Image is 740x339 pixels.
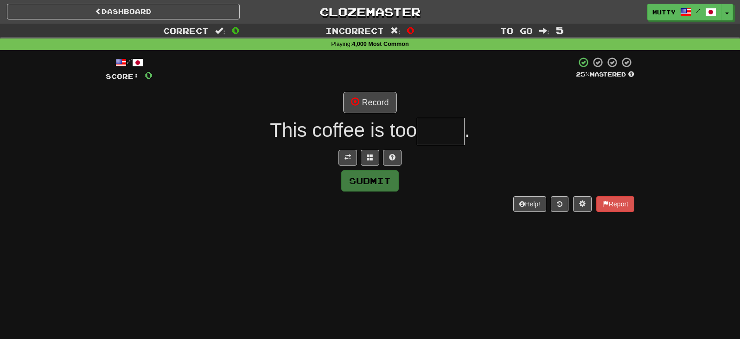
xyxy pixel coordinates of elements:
[163,26,209,35] span: Correct
[465,119,470,141] span: .
[361,150,379,166] button: Switch sentence to multiple choice alt+p
[500,26,533,35] span: To go
[106,57,153,68] div: /
[232,25,240,36] span: 0
[576,70,634,79] div: Mastered
[383,150,402,166] button: Single letter hint - you only get 1 per sentence and score half the points! alt+h
[407,25,415,36] span: 0
[325,26,384,35] span: Incorrect
[145,69,153,81] span: 0
[539,27,549,35] span: :
[551,196,568,212] button: Round history (alt+y)
[390,27,401,35] span: :
[352,41,408,47] strong: 4,000 Most Common
[647,4,721,20] a: mutty /
[556,25,564,36] span: 5
[338,150,357,166] button: Toggle translation (alt+t)
[7,4,240,19] a: Dashboard
[254,4,486,20] a: Clozemaster
[270,119,417,141] span: This coffee is too
[343,92,396,113] button: Record
[215,27,225,35] span: :
[696,7,701,14] span: /
[576,70,590,78] span: 25 %
[596,196,634,212] button: Report
[106,72,139,80] span: Score:
[341,170,399,192] button: Submit
[652,8,676,16] span: mutty
[513,196,546,212] button: Help!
